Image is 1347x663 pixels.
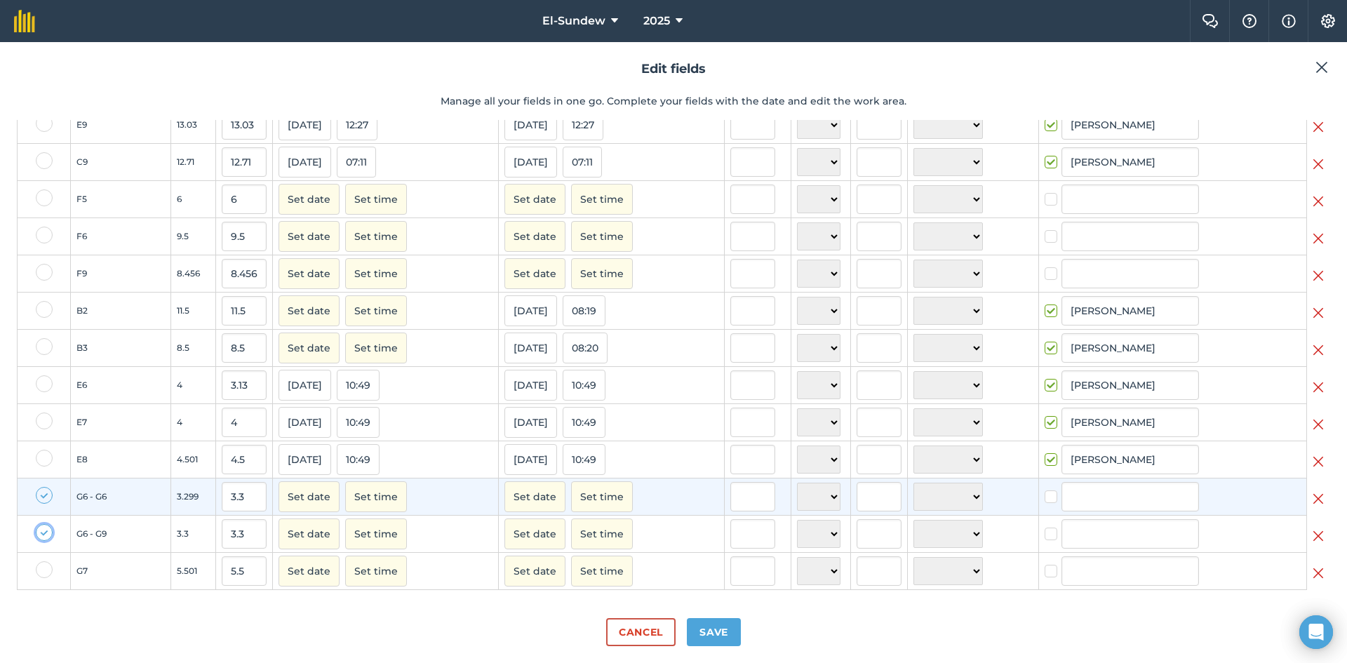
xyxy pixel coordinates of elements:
[279,295,340,326] button: Set date
[571,184,633,215] button: Set time
[1313,416,1324,433] img: svg+xml;base64,PHN2ZyB4bWxucz0iaHR0cDovL3d3dy53My5vcmcvMjAwMC9zdmciIHdpZHRoPSIyMiIgaGVpZ2h0PSIzMC...
[563,407,605,438] button: 10:49
[1313,528,1324,544] img: svg+xml;base64,PHN2ZyB4bWxucz0iaHR0cDovL3d3dy53My5vcmcvMjAwMC9zdmciIHdpZHRoPSIyMiIgaGVpZ2h0PSIzMC...
[504,333,557,363] button: [DATE]
[1320,14,1336,28] img: A cog icon
[71,478,171,516] td: G6 - G6
[171,330,216,367] td: 8.5
[279,109,331,140] button: [DATE]
[1299,615,1333,649] div: Open Intercom Messenger
[606,618,676,646] button: Cancel
[687,618,741,646] button: Save
[71,107,171,144] td: E9
[1241,14,1258,28] img: A question mark icon
[279,444,331,475] button: [DATE]
[504,556,565,587] button: Set date
[71,553,171,590] td: G7
[279,370,331,401] button: [DATE]
[279,407,331,438] button: [DATE]
[563,295,605,326] button: 08:19
[504,444,557,475] button: [DATE]
[571,258,633,289] button: Set time
[1315,59,1328,76] img: svg+xml;base64,PHN2ZyB4bWxucz0iaHR0cDovL3d3dy53My5vcmcvMjAwMC9zdmciIHdpZHRoPSIyMiIgaGVpZ2h0PSIzMC...
[504,407,557,438] button: [DATE]
[504,147,557,178] button: [DATE]
[337,147,376,178] button: 07:11
[643,13,670,29] span: 2025
[563,444,605,475] button: 10:49
[571,221,633,252] button: Set time
[1313,342,1324,359] img: svg+xml;base64,PHN2ZyB4bWxucz0iaHR0cDovL3d3dy53My5vcmcvMjAwMC9zdmciIHdpZHRoPSIyMiIgaGVpZ2h0PSIzMC...
[504,481,565,512] button: Set date
[542,13,605,29] span: El-Sundew
[14,10,35,32] img: fieldmargin Logo
[279,147,331,178] button: [DATE]
[337,109,377,140] button: 12:27
[171,441,216,478] td: 4.501
[71,404,171,441] td: E7
[571,481,633,512] button: Set time
[279,556,340,587] button: Set date
[1313,304,1324,321] img: svg+xml;base64,PHN2ZyB4bWxucz0iaHR0cDovL3d3dy53My5vcmcvMjAwMC9zdmciIHdpZHRoPSIyMiIgaGVpZ2h0PSIzMC...
[1282,13,1296,29] img: svg+xml;base64,PHN2ZyB4bWxucz0iaHR0cDovL3d3dy53My5vcmcvMjAwMC9zdmciIHdpZHRoPSIxNyIgaGVpZ2h0PSIxNy...
[1313,490,1324,507] img: svg+xml;base64,PHN2ZyB4bWxucz0iaHR0cDovL3d3dy53My5vcmcvMjAwMC9zdmciIHdpZHRoPSIyMiIgaGVpZ2h0PSIzMC...
[171,218,216,255] td: 9.5
[1202,14,1219,28] img: Two speech bubbles overlapping with the left bubble in the forefront
[279,481,340,512] button: Set date
[1313,565,1324,582] img: svg+xml;base64,PHN2ZyB4bWxucz0iaHR0cDovL3d3dy53My5vcmcvMjAwMC9zdmciIHdpZHRoPSIyMiIgaGVpZ2h0PSIzMC...
[345,221,407,252] button: Set time
[1313,379,1324,396] img: svg+xml;base64,PHN2ZyB4bWxucz0iaHR0cDovL3d3dy53My5vcmcvMjAwMC9zdmciIHdpZHRoPSIyMiIgaGVpZ2h0PSIzMC...
[171,478,216,516] td: 3.299
[71,293,171,330] td: B2
[345,184,407,215] button: Set time
[71,255,171,293] td: F9
[1313,230,1324,247] img: svg+xml;base64,PHN2ZyB4bWxucz0iaHR0cDovL3d3dy53My5vcmcvMjAwMC9zdmciIHdpZHRoPSIyMiIgaGVpZ2h0PSIzMC...
[171,516,216,553] td: 3.3
[345,556,407,587] button: Set time
[337,370,380,401] button: 10:49
[1313,267,1324,284] img: svg+xml;base64,PHN2ZyB4bWxucz0iaHR0cDovL3d3dy53My5vcmcvMjAwMC9zdmciIHdpZHRoPSIyMiIgaGVpZ2h0PSIzMC...
[345,518,407,549] button: Set time
[279,258,340,289] button: Set date
[71,218,171,255] td: F6
[504,518,565,549] button: Set date
[279,221,340,252] button: Set date
[563,370,605,401] button: 10:49
[71,181,171,218] td: F5
[345,333,407,363] button: Set time
[279,184,340,215] button: Set date
[504,370,557,401] button: [DATE]
[563,147,602,178] button: 07:11
[571,518,633,549] button: Set time
[171,181,216,218] td: 6
[71,367,171,404] td: E6
[171,404,216,441] td: 4
[504,184,565,215] button: Set date
[563,333,608,363] button: 08:20
[1313,119,1324,135] img: svg+xml;base64,PHN2ZyB4bWxucz0iaHR0cDovL3d3dy53My5vcmcvMjAwMC9zdmciIHdpZHRoPSIyMiIgaGVpZ2h0PSIzMC...
[71,441,171,478] td: E8
[17,93,1330,109] p: Manage all your fields in one go. Complete your fields with the date and edit the work area.
[171,144,216,181] td: 12.71
[504,295,557,326] button: [DATE]
[171,255,216,293] td: 8.456
[171,367,216,404] td: 4
[504,109,557,140] button: [DATE]
[171,293,216,330] td: 11.5
[171,553,216,590] td: 5.501
[337,407,380,438] button: 10:49
[1313,156,1324,173] img: svg+xml;base64,PHN2ZyB4bWxucz0iaHR0cDovL3d3dy53My5vcmcvMjAwMC9zdmciIHdpZHRoPSIyMiIgaGVpZ2h0PSIzMC...
[171,107,216,144] td: 13.03
[345,295,407,326] button: Set time
[504,258,565,289] button: Set date
[279,333,340,363] button: Set date
[504,221,565,252] button: Set date
[1313,193,1324,210] img: svg+xml;base64,PHN2ZyB4bWxucz0iaHR0cDovL3d3dy53My5vcmcvMjAwMC9zdmciIHdpZHRoPSIyMiIgaGVpZ2h0PSIzMC...
[337,444,380,475] button: 10:49
[345,481,407,512] button: Set time
[279,518,340,549] button: Set date
[563,109,603,140] button: 12:27
[17,59,1330,79] h2: Edit fields
[345,258,407,289] button: Set time
[71,330,171,367] td: B3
